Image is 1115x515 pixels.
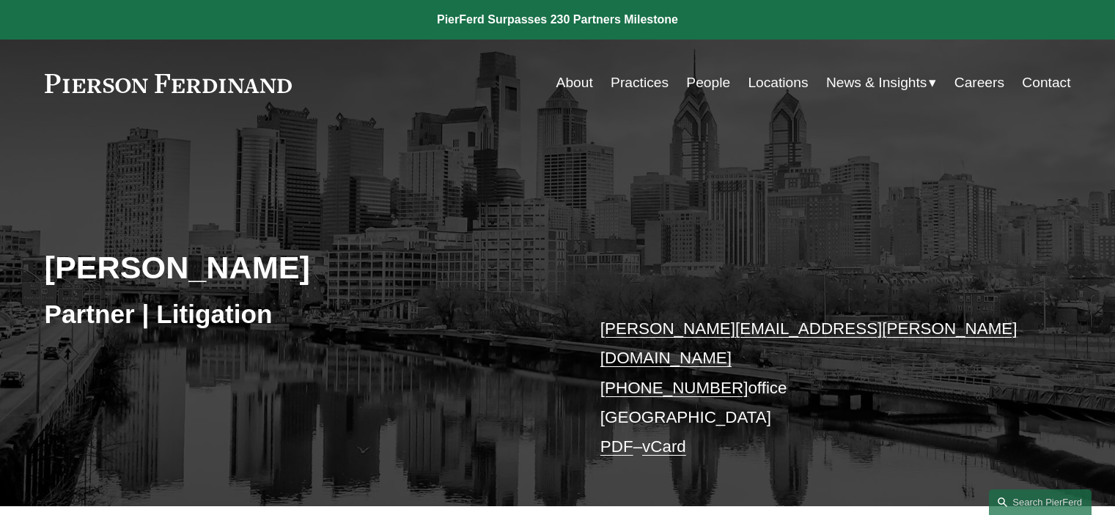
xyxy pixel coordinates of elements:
[600,314,1028,462] p: office [GEOGRAPHIC_DATA] –
[748,69,808,97] a: Locations
[989,489,1092,515] a: Search this site
[600,437,633,456] a: PDF
[600,379,748,397] a: [PHONE_NUMBER]
[826,69,937,97] a: folder dropdown
[556,69,593,97] a: About
[642,437,686,456] a: vCard
[686,69,730,97] a: People
[954,69,1004,97] a: Careers
[45,298,558,330] h3: Partner | Litigation
[1022,69,1070,97] a: Contact
[600,319,1018,367] a: [PERSON_NAME][EMAIL_ADDRESS][PERSON_NAME][DOMAIN_NAME]
[611,69,669,97] a: Practices
[45,248,558,286] h2: [PERSON_NAME]
[826,70,927,96] span: News & Insights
